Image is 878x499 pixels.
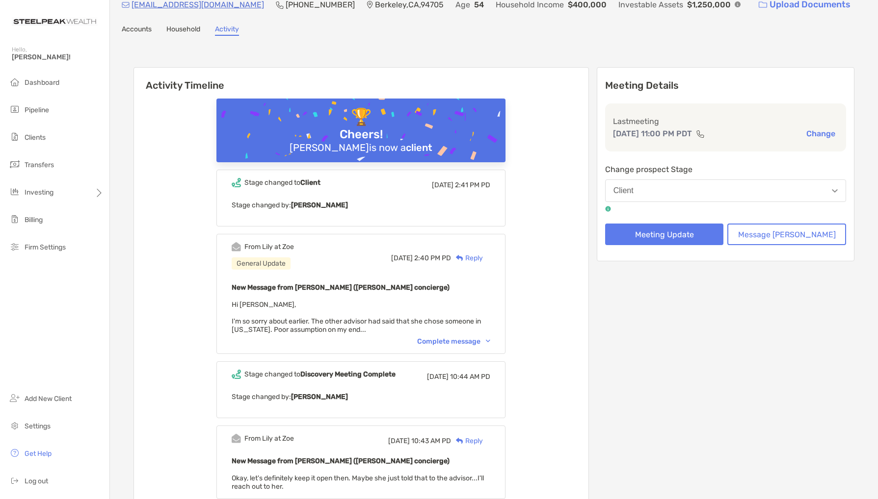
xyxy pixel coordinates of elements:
b: client [406,142,432,153]
span: 2:40 PM PD [414,254,451,262]
img: communication type [696,130,705,138]
span: Dashboard [25,78,59,87]
p: Meeting Details [605,79,846,92]
img: settings icon [9,420,21,431]
div: Cheers! [336,127,387,142]
img: Open dropdown arrow [832,189,838,193]
span: Get Help [25,449,52,458]
img: tooltip [605,206,611,212]
div: Reply [451,253,483,263]
b: [PERSON_NAME] [291,201,348,209]
span: Settings [25,422,51,430]
p: Stage changed by: [232,391,490,403]
button: Meeting Update [605,224,724,245]
b: [PERSON_NAME] [291,393,348,401]
span: [DATE] [391,254,413,262]
button: Message [PERSON_NAME] [727,224,846,245]
span: [DATE] [432,181,453,189]
img: billing icon [9,213,21,225]
img: Location Icon [367,1,373,9]
img: logout icon [9,474,21,486]
b: New Message from [PERSON_NAME] ([PERSON_NAME] concierge) [232,283,450,292]
img: button icon [759,1,767,8]
span: [DATE] [388,437,410,445]
span: [PERSON_NAME]! [12,53,104,61]
img: add_new_client icon [9,392,21,404]
p: Stage changed by: [232,199,490,211]
span: Billing [25,216,43,224]
img: firm-settings icon [9,241,21,252]
img: transfers icon [9,158,21,170]
div: 🏆 [347,107,375,127]
div: Stage changed to [244,178,320,187]
img: dashboard icon [9,76,21,88]
b: Discovery Meeting Complete [300,370,396,378]
b: Client [300,178,320,187]
div: Client [613,186,634,195]
span: 10:44 AM PD [450,373,490,381]
p: [DATE] 11:00 PM PDT [613,127,692,140]
img: pipeline icon [9,103,21,115]
img: Zoe Logo [12,4,98,39]
span: Log out [25,477,48,485]
img: clients icon [9,131,21,143]
span: 10:43 AM PD [411,437,451,445]
div: From Lily at Zoe [244,243,294,251]
span: Clients [25,133,46,142]
div: General Update [232,257,291,270]
div: Complete message [417,337,490,346]
img: Chevron icon [486,340,490,343]
div: Stage changed to [244,370,396,378]
button: Change [803,128,838,139]
img: Phone Icon [276,1,284,9]
img: Email Icon [122,2,130,8]
button: Client [605,179,846,202]
img: Reply icon [456,438,463,444]
span: Firm Settings [25,243,66,251]
b: New Message from [PERSON_NAME] ([PERSON_NAME] concierge) [232,457,450,465]
div: [PERSON_NAME] is now a [286,142,436,153]
span: Transfers [25,161,54,169]
img: get-help icon [9,447,21,459]
span: Hi [PERSON_NAME], I'm so sorry about earlier. The other advisor had said that she chose someone i... [232,300,481,334]
img: Event icon [232,242,241,251]
span: Add New Client [25,395,72,403]
div: From Lily at Zoe [244,434,294,443]
span: 2:41 PM PD [455,181,490,189]
a: Household [166,25,200,36]
img: Event icon [232,370,241,379]
a: Activity [215,25,239,36]
h6: Activity Timeline [134,68,588,91]
div: Reply [451,436,483,446]
p: Last meeting [613,115,838,127]
span: Okay, let's definitely keep it open then. Maybe she just told that to the advisor...I'll reach ou... [232,474,484,491]
img: Event icon [232,434,241,443]
span: [DATE] [427,373,449,381]
img: Reply icon [456,255,463,261]
span: Pipeline [25,106,49,114]
img: Info Icon [735,1,741,7]
p: Change prospect Stage [605,163,846,175]
a: Accounts [122,25,152,36]
span: Investing [25,188,53,197]
img: investing icon [9,186,21,198]
img: Event icon [232,178,241,187]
